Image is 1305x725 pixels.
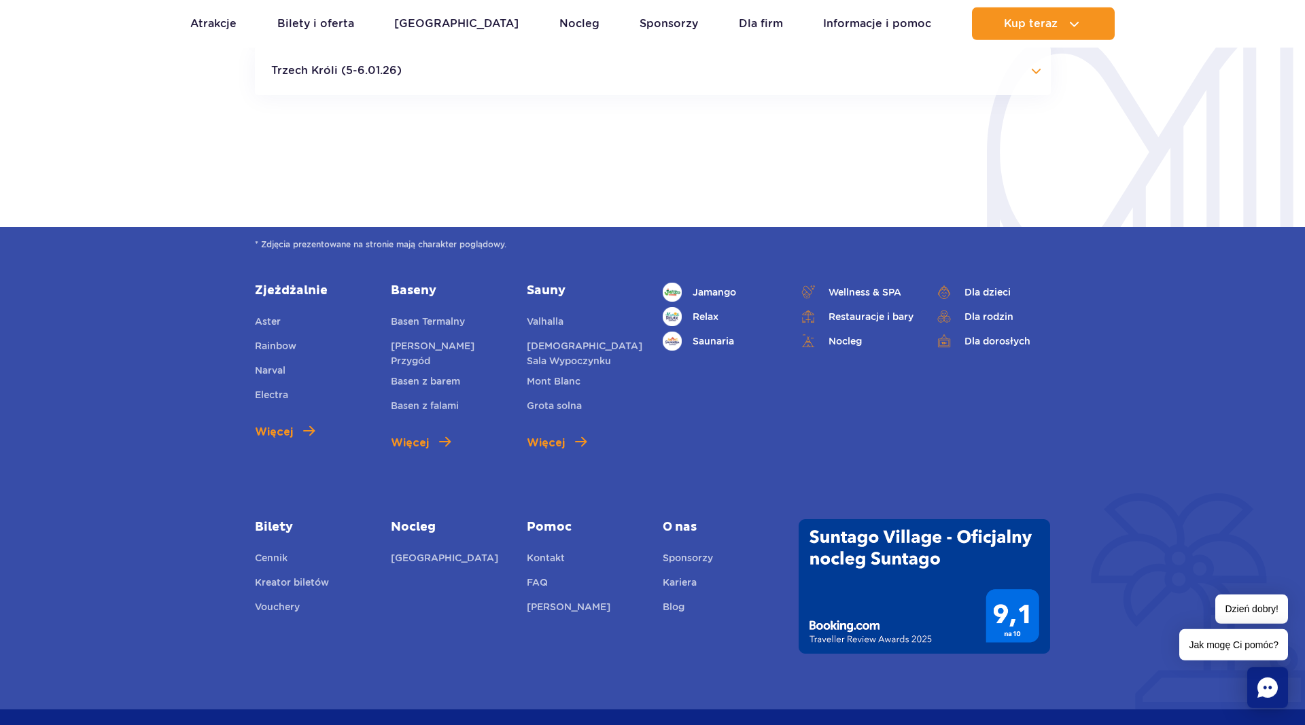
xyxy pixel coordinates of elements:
[527,374,580,393] a: Mont Blanc
[935,332,1050,351] a: Dla dorosłych
[255,283,370,299] a: Zjeżdżalnie
[255,519,370,535] a: Bilety
[799,332,914,351] a: Nocleg
[799,519,1050,654] img: Traveller Review Awards 2025' od Booking.com dla Suntago Village - wynik 9.1/10
[527,435,587,451] a: Więcej
[391,374,460,393] a: Basen z barem
[559,7,599,40] a: Nocleg
[391,550,498,569] a: [GEOGRAPHIC_DATA]
[527,519,642,535] a: Pomoc
[935,283,1050,302] a: Dla dzieci
[255,363,285,382] a: Narval
[391,283,506,299] a: Baseny
[663,332,778,351] a: Saunaria
[391,314,465,333] a: Basen Termalny
[1179,629,1288,660] span: Jak mogę Ci pomóc?
[391,519,506,535] a: Nocleg
[255,316,281,327] span: Aster
[823,7,931,40] a: Informacje i pomoc
[255,314,281,333] a: Aster
[527,338,642,368] a: [DEMOGRAPHIC_DATA] Sala Wypoczynku
[972,7,1115,40] button: Kup teraz
[277,7,354,40] a: Bilety i oferta
[663,599,684,618] a: Blog
[190,7,237,40] a: Atrakcje
[739,7,783,40] a: Dla firm
[255,575,329,594] a: Kreator biletów
[1215,595,1288,624] span: Dzień dobry!
[527,599,610,618] a: [PERSON_NAME]
[255,340,296,351] span: Rainbow
[255,550,288,569] a: Cennik
[527,316,563,327] span: Valhalla
[663,575,697,594] a: Kariera
[693,285,736,300] span: Jamango
[1247,667,1288,708] div: Chat
[799,283,914,302] a: Wellness & SPA
[663,519,778,535] span: O nas
[799,307,914,326] a: Restauracje i bary
[391,435,429,451] span: Więcej
[255,46,1051,95] button: Trzech Króli (5-6.01.26)
[255,365,285,376] span: Narval
[1004,18,1058,30] span: Kup teraz
[663,283,778,302] a: Jamango
[527,550,565,569] a: Kontakt
[391,338,506,368] a: [PERSON_NAME] Przygód
[394,7,519,40] a: [GEOGRAPHIC_DATA]
[255,387,288,406] a: Electra
[391,398,459,417] a: Basen z falami
[527,314,563,333] a: Valhalla
[255,238,1051,251] span: * Zdjęcia prezentowane na stronie mają charakter poglądowy.
[829,285,901,300] span: Wellness & SPA
[663,550,713,569] a: Sponsorzy
[527,575,548,594] a: FAQ
[255,338,296,357] a: Rainbow
[255,424,293,440] span: Więcej
[527,283,642,299] a: Sauny
[935,307,1050,326] a: Dla rodzin
[527,376,580,387] span: Mont Blanc
[663,307,778,326] a: Relax
[640,7,698,40] a: Sponsorzy
[391,435,451,451] a: Więcej
[527,398,582,417] a: Grota solna
[255,599,300,618] a: Vouchery
[527,435,565,451] span: Więcej
[255,424,315,440] a: Więcej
